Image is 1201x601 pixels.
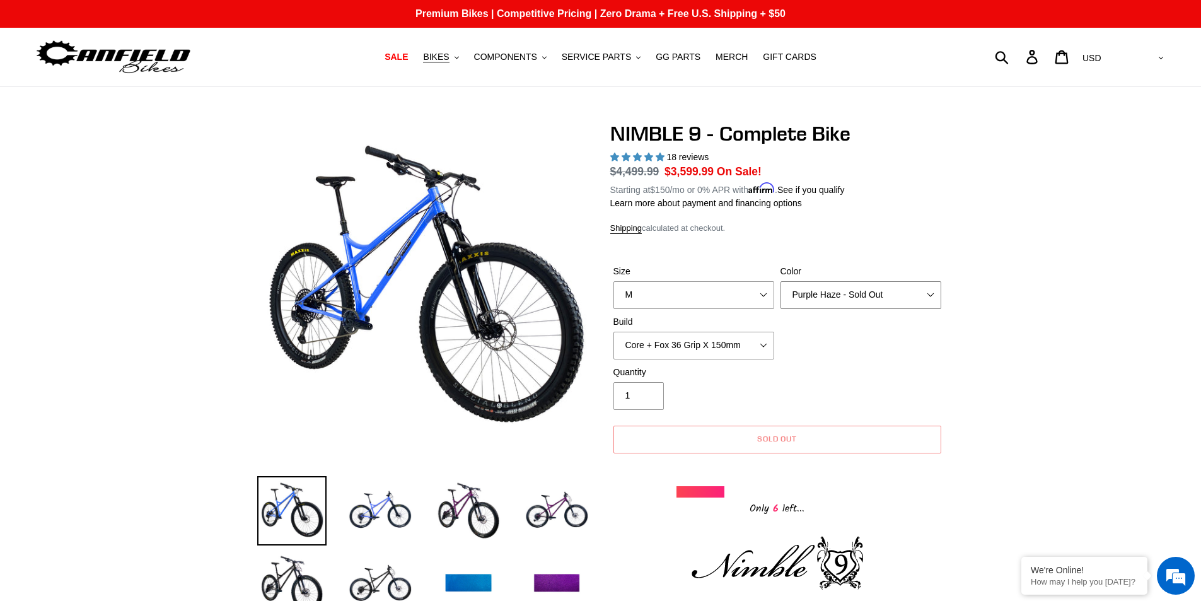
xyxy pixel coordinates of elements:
[757,49,823,66] a: GIFT CARDS
[1031,577,1138,586] p: How may I help you today?
[664,165,714,178] span: $3,599.99
[780,265,941,278] label: Color
[613,426,941,453] button: Sold out
[717,163,762,180] span: On Sale!
[610,198,802,208] a: Learn more about payment and financing options
[555,49,647,66] button: SERVICE PARTS
[666,152,709,162] span: 18 reviews
[610,223,642,234] a: Shipping
[656,52,700,62] span: GG PARTS
[610,180,845,197] p: Starting at /mo or 0% APR with .
[610,122,944,146] h1: NIMBLE 9 - Complete Bike
[378,49,414,66] a: SALE
[757,434,798,443] span: Sold out
[474,52,537,62] span: COMPONENTS
[610,222,944,235] div: calculated at checkout.
[1031,565,1138,575] div: We're Online!
[777,185,845,195] a: See if you qualify - Learn more about Affirm Financing (opens in modal)
[676,498,878,517] div: Only left...
[613,265,774,278] label: Size
[716,52,748,62] span: MERCH
[610,165,659,178] s: $4,499.99
[613,366,774,379] label: Quantity
[434,476,503,546] img: Load image into Gallery viewer, NIMBLE 9 - Complete Bike
[748,183,775,194] span: Affirm
[650,185,670,195] span: $150
[610,152,667,162] span: 4.89 stars
[345,476,415,546] img: Load image into Gallery viewer, NIMBLE 9 - Complete Bike
[709,49,754,66] a: MERCH
[1002,43,1034,71] input: Search
[468,49,553,66] button: COMPONENTS
[522,476,591,546] img: Load image into Gallery viewer, NIMBLE 9 - Complete Bike
[562,52,631,62] span: SERVICE PARTS
[613,315,774,329] label: Build
[257,476,327,546] img: Load image into Gallery viewer, NIMBLE 9 - Complete Bike
[385,52,408,62] span: SALE
[769,501,782,516] span: 6
[423,52,449,62] span: BIKES
[763,52,816,62] span: GIFT CARDS
[35,37,192,77] img: Canfield Bikes
[649,49,707,66] a: GG PARTS
[417,49,465,66] button: BIKES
